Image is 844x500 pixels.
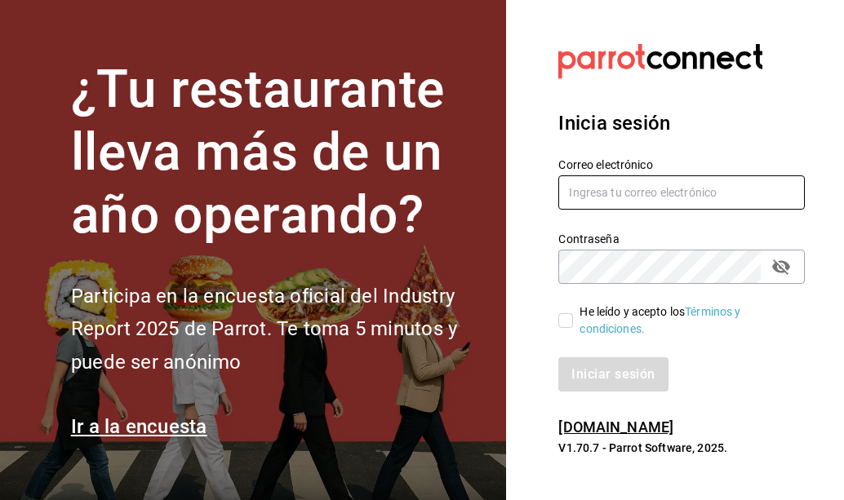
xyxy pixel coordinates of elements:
div: He leído y acepto los [580,303,792,338]
a: [DOMAIN_NAME] [558,418,673,436]
h3: Inicia sesión [558,108,805,138]
p: V1.70.7 - Parrot Software, 2025. [558,440,805,456]
button: passwordField [767,253,795,281]
a: Ir a la encuesta [71,415,207,438]
h2: Participa en la encuesta oficial del Industry Report 2025 de Parrot. Te toma 5 minutos y puede se... [71,280,487,379]
input: Ingresa tu correo electrónico [558,175,805,210]
h1: ¿Tu restaurante lleva más de un año operando? [71,59,487,246]
label: Correo electrónico [558,159,805,170]
label: Contraseña [558,233,805,245]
